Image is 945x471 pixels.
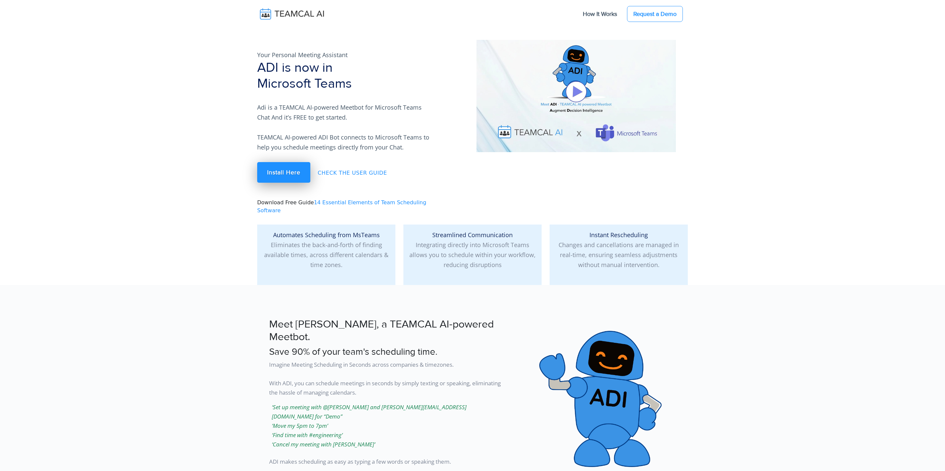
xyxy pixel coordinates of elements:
p: Eliminates the back-and-forth of finding available times, across different calendars & time zones. [262,230,390,270]
a: 14 Essential Elements of Team Scheduling Software [257,199,426,214]
p: Changes and cancellations are managed in real-time, ensuring seamless adjustments without manual ... [555,230,682,270]
span: Automates Scheduling from MsTeams [273,231,380,239]
h1: ADI is now in Microsoft Teams [257,60,432,92]
span: Streamlined Communication [432,231,513,239]
h2: Meet [PERSON_NAME], a TEAMCAL AI-powered Meetbot. [269,318,505,344]
i: ‘Set up meeting with @[PERSON_NAME] and [PERSON_NAME][EMAIL_ADDRESS][DOMAIN_NAME] for “Demo” ‘Mov... [272,403,467,448]
p: Adi is a TEAMCAL AI-powered Meetbot for Microsoft Teams Chat And it’s FREE to get started. TEAMCA... [257,102,432,152]
a: Check the User Guide [312,167,391,179]
h3: Save 90% of your team's scheduling time. [269,346,505,358]
p: ADI makes scheduling as easy as typing a few words or speaking them. [269,454,505,466]
img: pic [476,40,676,152]
p: Your Personal Meeting Assistant [257,50,432,60]
a: How It Works [576,7,624,21]
p: Integrating directly into Microsoft Teams allows you to schedule within your workflow, reducing d... [409,230,536,270]
a: Install Here [257,162,310,183]
span: Instant Rescheduling [589,231,648,239]
p: Imagine Meeting Scheduling in Seconds across companies & timezones. With ADI, you can schedule me... [269,360,505,397]
div: Download Free Guide [253,40,436,215]
img: pic [539,331,662,467]
a: Request a Demo [627,6,683,22]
